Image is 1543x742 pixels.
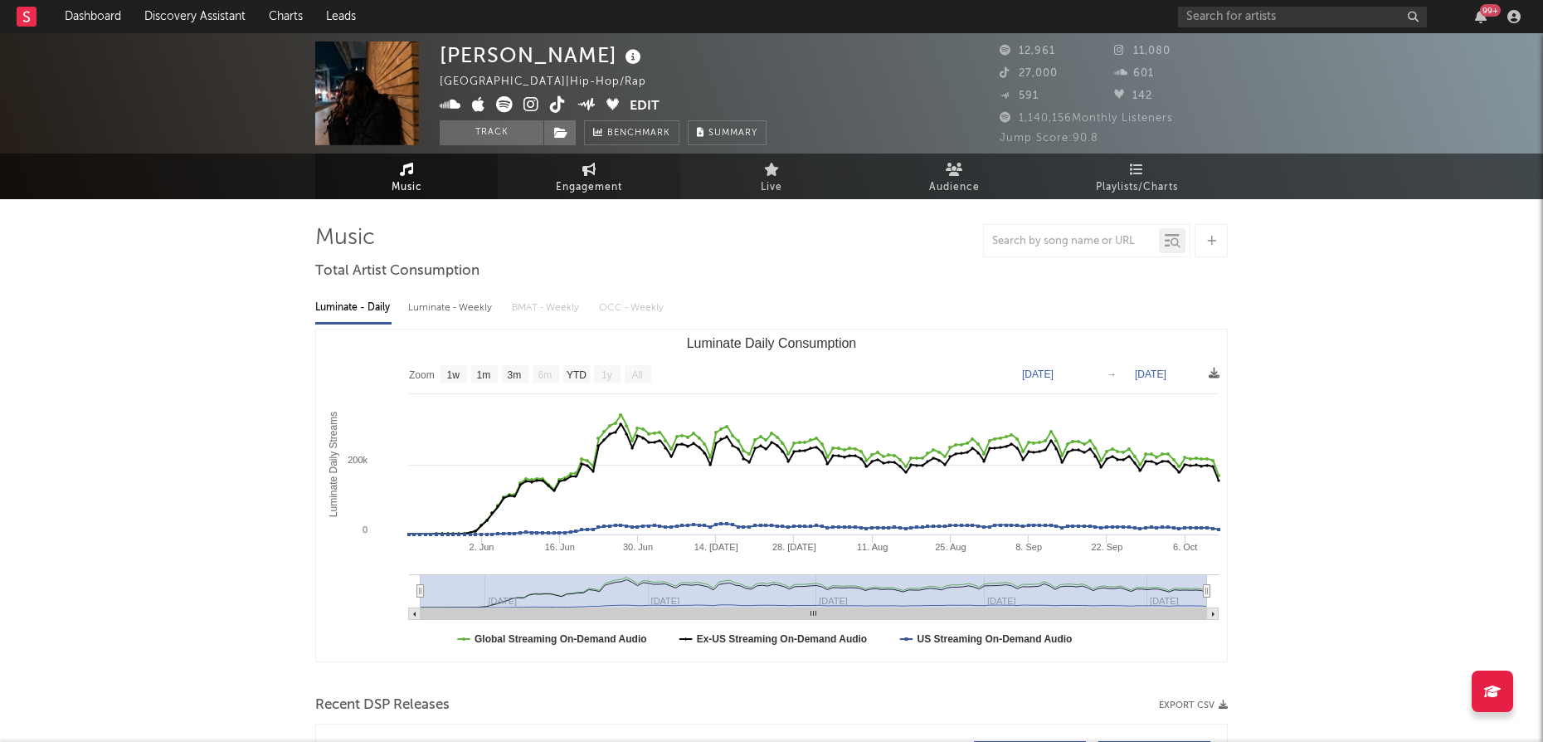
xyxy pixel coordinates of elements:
div: Luminate - Daily [315,294,392,322]
text: Global Streaming On-Demand Audio [475,633,647,645]
text: [DATE] [1135,369,1166,380]
text: 28. [DATE] [772,542,816,552]
div: 99 + [1480,4,1501,17]
span: 1,140,156 Monthly Listeners [1000,113,1173,124]
text: Zoom [409,369,435,381]
button: Export CSV [1159,701,1228,710]
span: Benchmark [607,124,670,144]
a: Live [680,154,863,199]
text: 11. Aug [857,542,888,552]
input: Search for artists [1178,7,1427,27]
span: 11,080 [1114,46,1171,56]
text: Luminate Daily Streams [328,412,339,517]
text: 200k [348,455,367,465]
span: Playlists/Charts [1096,178,1178,198]
button: 99+ [1475,10,1487,23]
span: Engagement [556,178,622,198]
svg: Luminate Daily Consumption [316,330,1227,661]
a: Playlists/Charts [1045,154,1228,199]
a: Benchmark [584,120,679,145]
text: 1w [447,369,460,381]
span: 27,000 [1000,68,1058,79]
text: 1y [601,369,612,381]
text: Ex-US Streaming On-Demand Audio [697,633,868,645]
span: 601 [1114,68,1154,79]
text: 16. Jun [545,542,575,552]
text: → [1107,369,1117,380]
text: 2. Jun [470,542,494,552]
span: 591 [1000,90,1039,101]
span: Audience [929,178,980,198]
text: US Streaming On-Demand Audio [917,633,1072,645]
span: Music [392,178,422,198]
text: YTD [567,369,587,381]
text: 6. Oct [1173,542,1197,552]
span: Jump Score: 90.8 [1000,133,1098,144]
text: 1m [477,369,491,381]
span: Recent DSP Releases [315,696,450,715]
text: 8. Sep [1015,542,1042,552]
text: 6m [538,369,552,381]
input: Search by song name or URL [984,235,1159,248]
a: Music [315,154,498,199]
text: 3m [508,369,522,381]
button: Track [440,120,543,145]
span: Live [761,178,782,198]
span: Summary [708,129,757,138]
span: Total Artist Consumption [315,261,479,281]
text: 0 [363,525,367,535]
text: 22. Sep [1091,542,1122,552]
text: 25. Aug [935,542,966,552]
a: Engagement [498,154,680,199]
button: Summary [688,120,767,145]
button: Edit [630,96,660,117]
text: 14. [DATE] [694,542,738,552]
span: 12,961 [1000,46,1055,56]
span: 142 [1114,90,1152,101]
div: Luminate - Weekly [408,294,495,322]
div: [GEOGRAPHIC_DATA] | Hip-Hop/Rap [440,72,665,92]
a: Audience [863,154,1045,199]
text: [DATE] [1022,369,1054,380]
text: All [631,369,642,381]
text: 30. Jun [623,542,653,552]
text: Luminate Daily Consumption [687,336,857,350]
div: [PERSON_NAME] [440,41,645,69]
